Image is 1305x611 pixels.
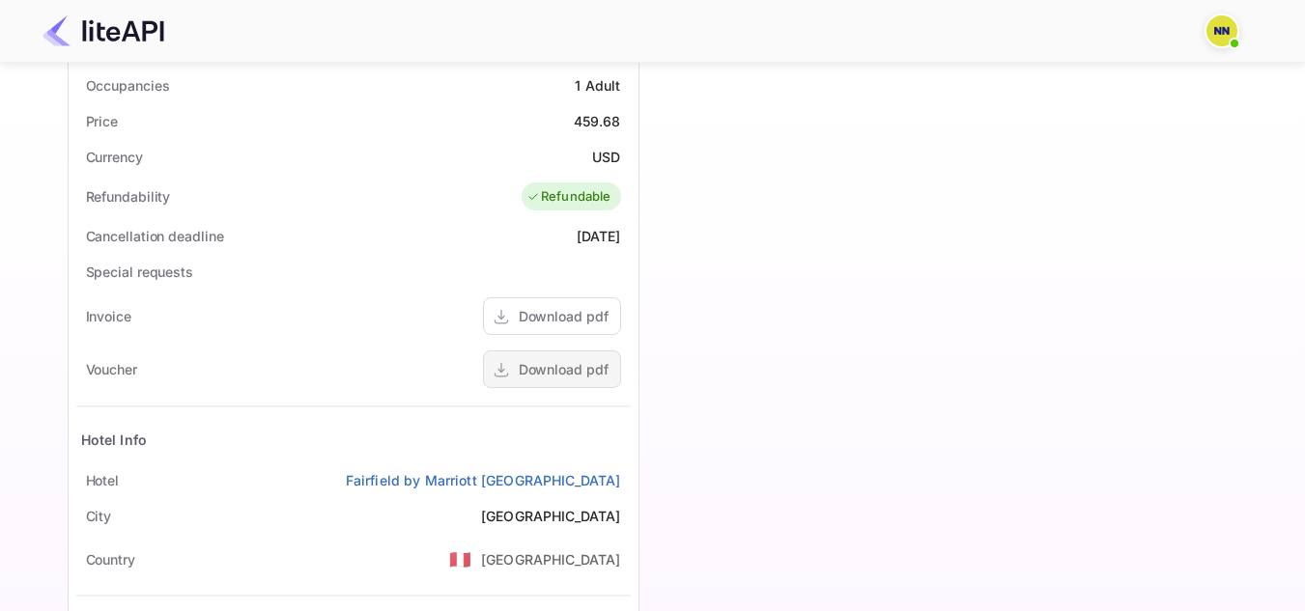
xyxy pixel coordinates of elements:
div: Hotel Info [81,430,148,450]
div: Special requests [86,262,193,282]
div: Currency [86,147,143,167]
div: 1 Adult [575,75,620,96]
div: Download pdf [519,306,609,326]
div: Invoice [86,306,131,326]
a: Fairfield by Marriott [GEOGRAPHIC_DATA] [346,470,621,490]
span: United States [449,542,471,576]
div: City [86,506,112,526]
div: 459.68 [574,111,621,131]
div: Hotel [86,470,120,490]
div: [DATE] [577,226,621,246]
div: Price [86,111,119,131]
div: USD [592,147,620,167]
div: Refundable [526,187,611,207]
div: [GEOGRAPHIC_DATA] [481,506,621,526]
div: Refundability [86,186,171,207]
img: N/A N/A [1206,15,1237,46]
div: Voucher [86,359,137,379]
div: Download pdf [519,359,609,379]
div: Cancellation deadline [86,226,224,246]
div: Country [86,549,135,569]
div: [GEOGRAPHIC_DATA] [481,549,621,569]
img: LiteAPI Logo [43,15,164,46]
div: Occupancies [86,75,170,96]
